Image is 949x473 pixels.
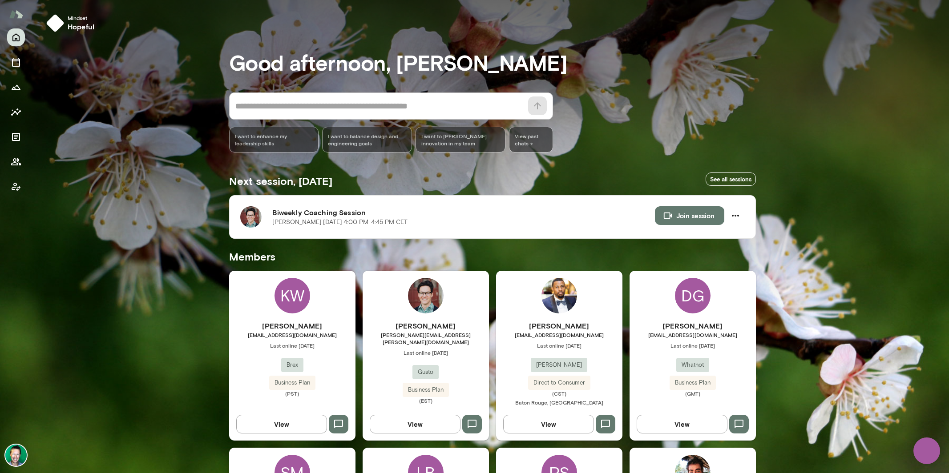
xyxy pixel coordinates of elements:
[235,132,313,147] span: I want to enhance my leadership skills
[503,415,594,433] button: View
[421,132,500,147] span: I want to [PERSON_NAME] innovation in my team
[7,178,25,196] button: Client app
[496,331,622,338] span: [EMAIL_ADDRESS][DOMAIN_NAME]
[670,378,716,387] span: Business Plan
[7,28,25,46] button: Home
[706,172,756,186] a: See all sessions
[408,278,444,313] img: Daniel Flynn
[363,397,489,404] span: (EST)
[528,378,590,387] span: Direct to Consumer
[541,278,577,313] img: Anthony Buchanan
[5,445,27,466] img: Brian Lawrence
[630,390,756,397] span: (GMT)
[272,207,655,218] h6: Biweekly Coaching Session
[412,368,439,377] span: Gusto
[509,127,553,152] span: View past chats ->
[675,278,711,313] div: DG
[676,361,709,369] span: Whatnot
[515,399,603,405] span: Baton Rouge, [GEOGRAPHIC_DATA]
[229,390,355,397] span: (PST)
[269,378,315,387] span: Business Plan
[7,78,25,96] button: Growth Plan
[637,415,727,433] button: View
[46,14,64,32] img: mindset
[236,415,327,433] button: View
[630,331,756,338] span: [EMAIL_ADDRESS][DOMAIN_NAME]
[281,361,303,369] span: Brex
[68,14,94,21] span: Mindset
[68,21,94,32] h6: hopeful
[655,206,724,225] button: Join session
[363,331,489,345] span: [PERSON_NAME][EMAIL_ADDRESS][PERSON_NAME][DOMAIN_NAME]
[363,349,489,356] span: Last online [DATE]
[272,218,408,227] p: [PERSON_NAME] · [DATE] · 4:00 PM-4:45 PM CET
[7,53,25,71] button: Sessions
[7,103,25,121] button: Insights
[275,278,310,313] div: KW
[496,321,622,331] h6: [PERSON_NAME]
[496,390,622,397] span: (CST)
[229,342,355,349] span: Last online [DATE]
[7,153,25,171] button: Members
[229,127,319,152] div: I want to enhance my leadership skills
[7,128,25,146] button: Documents
[363,321,489,331] h6: [PERSON_NAME]
[322,127,412,152] div: I want to balance design and engineering goals
[496,342,622,349] span: Last online [DATE]
[9,6,23,23] img: Mento
[229,174,332,188] h5: Next session, [DATE]
[43,11,101,36] button: Mindsethopeful
[328,132,406,147] span: I want to balance design and engineering goals
[630,342,756,349] span: Last online [DATE]
[531,361,587,369] span: [PERSON_NAME]
[416,127,505,152] div: I want to [PERSON_NAME] innovation in my team
[370,415,460,433] button: View
[229,50,756,75] h3: Good afternoon, [PERSON_NAME]
[403,385,449,394] span: Business Plan
[229,331,355,338] span: [EMAIL_ADDRESS][DOMAIN_NAME]
[229,249,756,264] h5: Members
[229,321,355,331] h6: [PERSON_NAME]
[630,321,756,331] h6: [PERSON_NAME]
